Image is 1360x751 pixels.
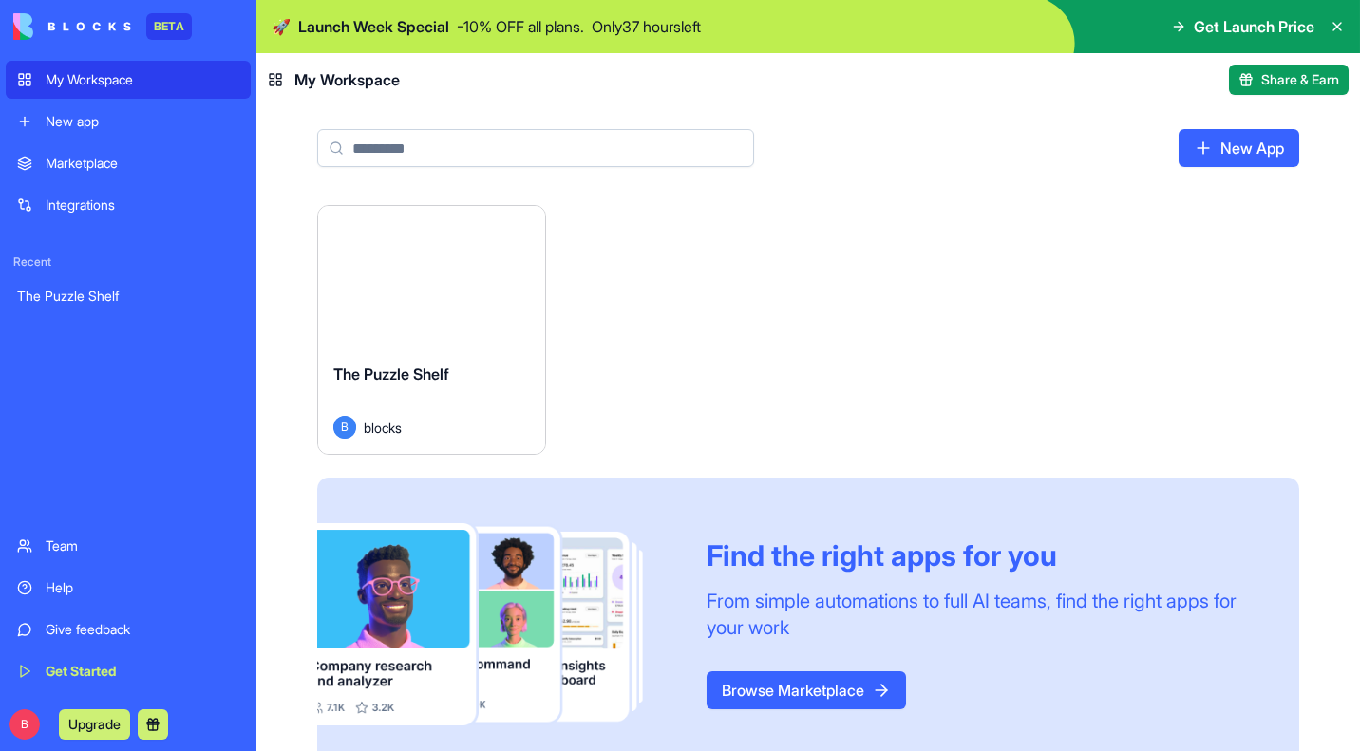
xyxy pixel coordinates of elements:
[46,112,239,131] div: New app
[333,416,356,439] span: B
[46,196,239,215] div: Integrations
[6,61,251,99] a: My Workspace
[6,569,251,607] a: Help
[6,103,251,141] a: New app
[17,287,239,306] div: The Puzzle Shelf
[46,536,239,555] div: Team
[59,714,130,733] a: Upgrade
[6,144,251,182] a: Marketplace
[59,709,130,740] button: Upgrade
[707,671,906,709] a: Browse Marketplace
[46,578,239,597] div: Help
[298,15,449,38] span: Launch Week Special
[272,15,291,38] span: 🚀
[333,365,449,384] span: The Puzzle Shelf
[1261,70,1339,89] span: Share & Earn
[6,652,251,690] a: Get Started
[6,527,251,565] a: Team
[707,538,1254,573] div: Find the right apps for you
[9,709,40,740] span: B
[13,13,131,40] img: logo
[1194,15,1314,38] span: Get Launch Price
[317,523,676,725] img: Frame_181_egmpey.png
[6,254,251,270] span: Recent
[1179,129,1299,167] a: New App
[13,13,192,40] a: BETA
[46,662,239,681] div: Get Started
[1229,65,1349,95] button: Share & Earn
[6,186,251,224] a: Integrations
[6,610,251,648] a: Give feedback
[6,277,251,315] a: The Puzzle Shelf
[294,68,400,91] span: My Workspace
[146,13,192,40] div: BETA
[46,154,239,173] div: Marketplace
[707,588,1254,641] div: From simple automations to full AI teams, find the right apps for your work
[317,205,546,455] a: The Puzzle ShelfBblocks
[592,15,701,38] p: Only 37 hours left
[364,418,402,438] span: blocks
[46,70,239,89] div: My Workspace
[46,620,239,639] div: Give feedback
[457,15,584,38] p: - 10 % OFF all plans.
